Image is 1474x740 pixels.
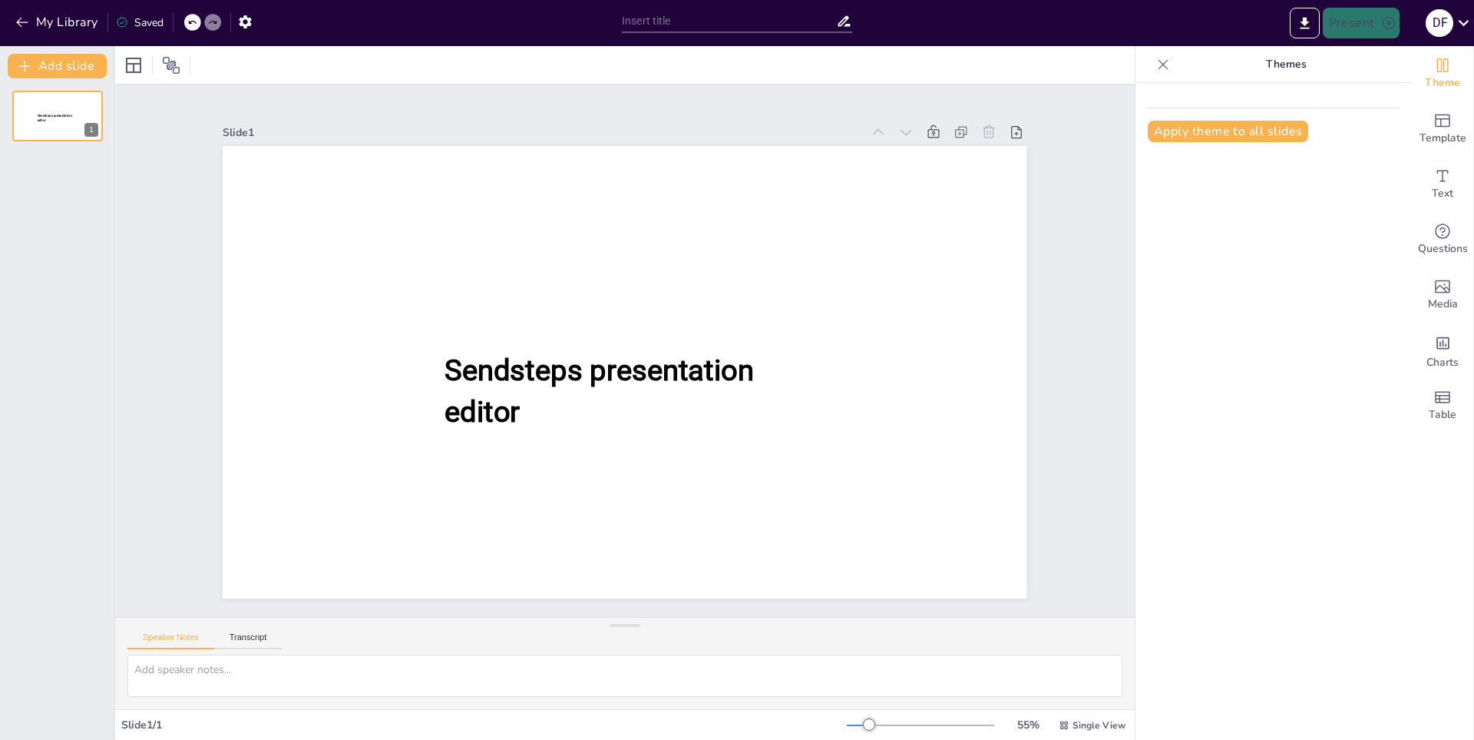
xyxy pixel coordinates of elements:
div: D F [1426,9,1453,37]
span: Position [162,56,180,75]
div: Add ready made slides [1412,101,1473,157]
span: Media [1428,296,1458,313]
div: 55 % [1010,718,1046,732]
div: Saved [116,15,164,30]
button: Present [1323,8,1400,38]
div: Add charts and graphs [1412,323,1473,378]
div: 1 [12,91,103,141]
span: Template [1419,130,1466,147]
input: Insert title [622,10,836,32]
button: Export to PowerPoint [1290,8,1320,38]
div: Get real-time input from your audience [1412,212,1473,267]
button: D F [1426,8,1453,38]
span: Text [1432,185,1453,202]
span: Table [1429,407,1456,423]
div: Add images, graphics, shapes or video [1412,267,1473,323]
span: Theme [1425,75,1460,91]
button: Transcript [214,632,283,649]
button: Speaker Notes [127,632,214,649]
div: Slide 1 / 1 [121,718,847,732]
span: Questions [1418,241,1468,257]
div: Change the overall theme [1412,46,1473,101]
div: Add text boxes [1412,157,1473,212]
button: My Library [12,10,104,35]
span: Charts [1426,354,1459,371]
div: Layout [121,53,146,78]
button: Add slide [8,54,107,78]
p: Themes [1175,46,1396,83]
div: 1 [84,123,98,137]
span: Sendsteps presentation editor [445,353,754,429]
button: Apply theme to all slides [1148,121,1308,142]
div: Slide 1 [223,125,861,140]
span: Single View [1072,719,1125,732]
span: Sendsteps presentation editor [38,114,72,122]
div: Add a table [1412,378,1473,433]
